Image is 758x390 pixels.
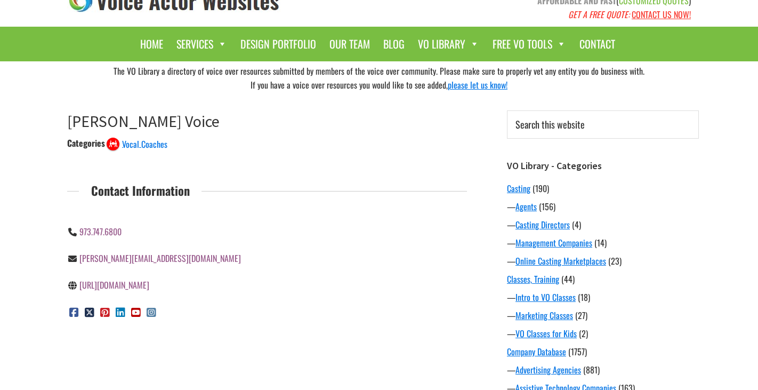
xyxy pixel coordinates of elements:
[67,112,467,131] h1: [PERSON_NAME] Voice
[515,363,581,376] a: Advertising Agencies
[533,182,549,195] span: (190)
[67,112,467,342] article: Laura Schreiber Voice
[539,200,555,213] span: (156)
[135,32,168,56] a: Home
[378,32,410,56] a: Blog
[515,254,606,267] a: Online Casting Marketplaces
[235,32,321,56] a: Design Portfolio
[568,345,587,358] span: (1757)
[507,273,559,285] a: Classes, Training
[324,32,375,56] a: Our Team
[578,291,590,304] span: (18)
[171,32,232,56] a: Services
[515,200,537,213] a: Agents
[507,182,530,195] a: Casting
[79,225,122,238] a: 973.747.6800
[575,309,587,322] span: (27)
[507,160,699,172] h3: VO Library - Categories
[583,363,600,376] span: (881)
[79,278,149,291] a: [URL][DOMAIN_NAME]
[561,273,575,285] span: (44)
[144,305,158,318] a: Instagram
[515,291,576,304] a: Intro to VO Classes
[507,291,699,304] div: —
[572,218,581,231] span: (4)
[507,363,699,376] div: —
[67,305,80,318] a: Facebook
[515,309,573,322] a: Marketing Classes
[507,327,699,340] div: —
[413,32,485,56] a: VO Library
[59,61,699,94] div: The VO Library a directory of voice over resources submitted by members of the voice over communi...
[507,218,699,231] div: —
[107,137,167,149] a: Vocal Coaches
[515,236,592,249] a: Management Companies
[515,218,570,231] a: Casting Directors
[79,181,201,200] span: Contact Information
[129,305,142,318] a: YouTube
[515,327,577,340] a: VO Classes for Kids
[608,254,622,267] span: (23)
[507,345,566,358] a: Company Database
[632,8,691,21] a: CONTACT US NOW!
[98,305,111,318] a: Pinterest
[79,252,241,265] a: [PERSON_NAME][EMAIL_ADDRESS][DOMAIN_NAME]
[507,110,699,139] input: Search this website
[487,32,571,56] a: Free VO Tools
[122,138,167,150] span: Vocal Coaches
[448,78,507,91] a: please let us know!
[568,8,630,21] em: GET A FREE QUOTE:
[67,137,105,149] div: Categories
[507,309,699,322] div: —
[507,236,699,249] div: —
[594,236,607,249] span: (14)
[574,32,620,56] a: Contact
[507,200,699,213] div: —
[114,305,127,318] a: LinkedIn
[507,254,699,267] div: —
[579,327,588,340] span: (2)
[83,305,96,318] a: X (Twitter)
